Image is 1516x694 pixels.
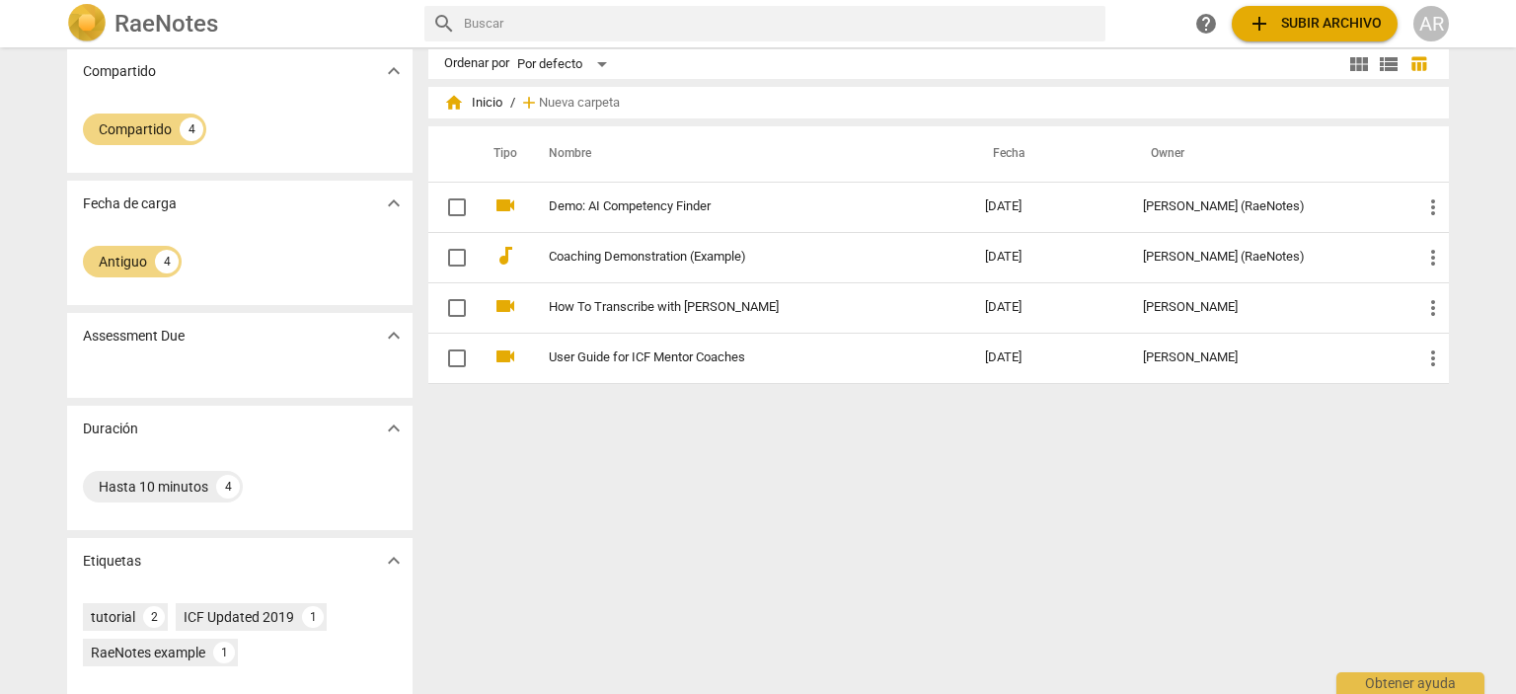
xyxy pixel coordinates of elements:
th: Nombre [525,126,969,182]
div: Compartido [99,119,172,139]
button: Mostrar más [379,414,409,443]
button: AR [1413,6,1449,41]
div: Por defecto [517,48,614,80]
span: more_vert [1421,246,1445,270]
span: more_vert [1421,296,1445,320]
span: expand_more [382,59,406,83]
span: view_module [1347,52,1371,76]
button: Lista [1374,49,1403,79]
td: [DATE] [969,333,1128,383]
div: Ordenar por [444,56,509,71]
div: 1 [213,642,235,663]
th: Owner [1127,126,1405,182]
span: Subir archivo [1248,12,1382,36]
button: Mostrar más [379,321,409,350]
span: videocam [493,193,517,217]
span: audiotrack [493,244,517,268]
span: videocam [493,345,517,368]
h2: RaeNotes [114,10,218,38]
a: User Guide for ICF Mentor Coaches [549,350,914,365]
p: Assessment Due [83,326,185,347]
div: [PERSON_NAME] [1143,350,1390,365]
p: Etiquetas [83,551,141,572]
input: Buscar [464,8,1098,39]
div: [PERSON_NAME] (RaeNotes) [1143,250,1390,265]
td: [DATE] [969,282,1128,333]
a: Obtener ayuda [1188,6,1224,41]
button: Mostrar más [379,546,409,576]
td: [DATE] [969,182,1128,232]
img: Logo [67,4,107,43]
div: [PERSON_NAME] [1143,300,1390,315]
div: 4 [216,475,240,499]
th: Tipo [478,126,525,182]
button: Mostrar más [379,189,409,218]
span: more_vert [1421,195,1445,219]
span: view_list [1377,52,1401,76]
div: 4 [180,117,203,141]
span: home [444,93,464,113]
div: [PERSON_NAME] (RaeNotes) [1143,199,1390,214]
span: expand_more [382,417,406,440]
div: tutorial [91,607,135,627]
a: How To Transcribe with [PERSON_NAME] [549,300,914,315]
span: add [519,93,539,113]
div: ICF Updated 2019 [184,607,294,627]
span: add [1248,12,1271,36]
button: Subir [1232,6,1398,41]
span: expand_more [382,324,406,347]
div: 4 [155,250,179,273]
a: LogoRaeNotes [67,4,409,43]
a: Demo: AI Competency Finder [549,199,914,214]
div: Antiguo [99,252,147,271]
th: Fecha [969,126,1128,182]
p: Compartido [83,61,156,82]
p: Fecha de carga [83,193,177,214]
div: 2 [143,606,165,628]
a: Coaching Demonstration (Example) [549,250,914,265]
div: RaeNotes example [91,643,205,662]
p: Duración [83,419,138,439]
span: videocam [493,294,517,318]
button: Mostrar más [379,56,409,86]
button: Tabla [1403,49,1433,79]
div: Obtener ayuda [1336,672,1484,694]
span: Nueva carpeta [539,96,620,111]
span: more_vert [1421,347,1445,370]
span: search [432,12,456,36]
div: 1 [302,606,324,628]
span: expand_more [382,549,406,573]
span: expand_more [382,192,406,215]
span: table_chart [1409,54,1428,73]
span: Inicio [444,93,502,113]
td: [DATE] [969,232,1128,282]
span: / [510,96,515,111]
span: help [1194,12,1218,36]
button: Cuadrícula [1344,49,1374,79]
div: Hasta 10 minutos [99,477,208,497]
